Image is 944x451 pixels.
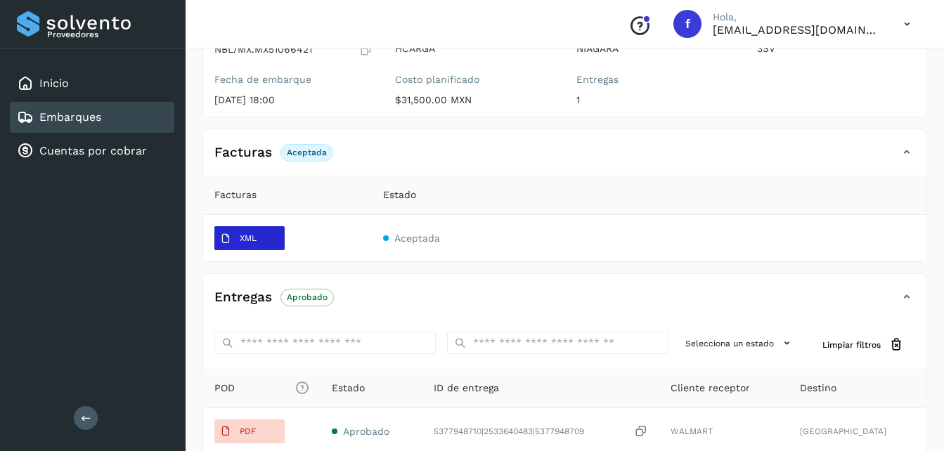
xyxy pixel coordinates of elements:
[39,77,69,90] a: Inicio
[39,144,147,157] a: Cuentas por cobrar
[434,424,648,439] div: 5377948710|2533640483|5377948709
[214,44,312,55] p: NBL/MX.MX51066421
[203,140,926,176] div: FacturasAceptada
[214,226,285,250] button: XML
[680,332,800,355] button: Selecciona un estado
[287,292,328,302] p: Aprobado
[214,188,257,202] span: Facturas
[434,381,499,396] span: ID de entrega
[10,68,174,99] div: Inicio
[671,381,750,396] span: Cliente receptor
[214,145,272,161] h4: Facturas
[203,285,926,320] div: EntregasAprobado
[10,102,174,133] div: Embarques
[214,289,272,306] h4: Entregas
[811,332,915,358] button: Limpiar filtros
[214,94,373,106] p: [DATE] 18:00
[10,136,174,166] div: Cuentas por cobrar
[47,30,169,39] p: Proveedores
[757,43,915,55] p: 3SV
[395,74,553,86] label: Costo planificado
[576,94,735,106] p: 1
[822,339,881,351] span: Limpiar filtros
[39,110,101,124] a: Embarques
[214,419,285,443] button: PDF
[713,23,881,37] p: facturacion@hcarga.com
[800,381,836,396] span: Destino
[214,381,309,396] span: POD
[576,43,735,55] p: NIAGARA
[394,233,440,244] span: Aceptada
[287,148,327,157] p: Aceptada
[395,43,553,55] p: HCARGA
[332,381,365,396] span: Estado
[240,426,256,436] p: PDF
[395,94,553,106] p: $31,500.00 MXN
[240,233,257,243] p: XML
[713,11,881,23] p: Hola,
[214,74,373,86] label: Fecha de embarque
[343,426,389,437] span: Aprobado
[383,188,416,202] span: Estado
[576,74,735,86] label: Entregas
